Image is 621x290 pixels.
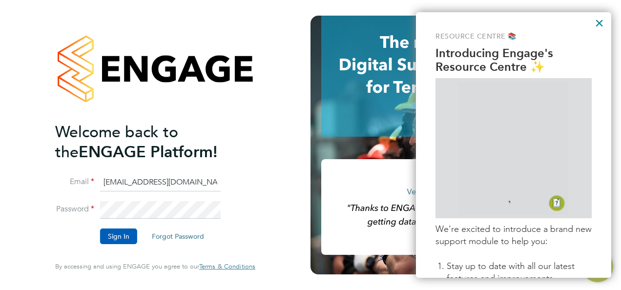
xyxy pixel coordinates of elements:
span: By accessing and using ENGAGE you agree to our [55,262,255,270]
label: Email [55,177,94,187]
p: Introducing Engage's [435,46,592,61]
h2: ENGAGE Platform! [55,122,246,162]
input: Enter your work email... [100,174,221,191]
span: Welcome back to the [55,123,178,162]
button: Close [595,15,604,31]
li: Stay up to date with all our latest features and improvements. [447,260,592,285]
p: Resource Centre ✨ [435,60,592,74]
button: Sign In [100,228,137,244]
img: GIF of Resource Centre being opened [459,82,568,214]
p: We're excited to introduce a brand new support module to help you: [435,223,592,248]
p: Resource Centre 📚 [435,32,592,41]
button: Forgot Password [144,228,212,244]
span: Terms & Conditions [199,262,255,270]
label: Password [55,204,94,214]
